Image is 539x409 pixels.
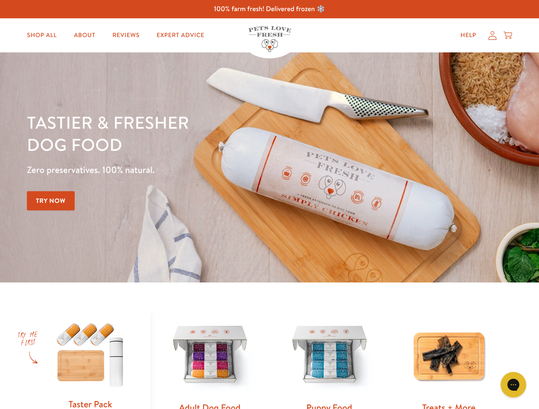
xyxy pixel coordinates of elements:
[27,111,350,156] h1: Tastier & fresher dog food
[248,26,291,52] img: Pets Love Fresh
[67,27,102,44] a: About
[27,191,75,210] a: Try Now
[454,27,483,44] a: Help
[20,27,64,44] a: Shop All
[105,27,146,44] a: Reviews
[150,27,211,44] a: Expert Advice
[496,369,530,400] iframe: Gorgias live chat messenger
[27,162,350,178] p: Zero preservatives. 100% natural.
